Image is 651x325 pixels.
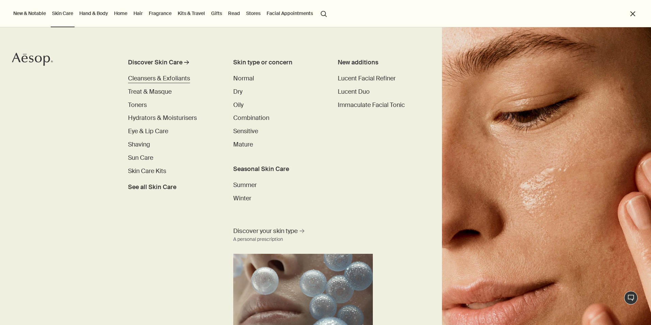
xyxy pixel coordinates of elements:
[318,7,330,20] button: Open search
[128,113,197,123] a: Hydrators & Moisturisers
[78,9,109,18] a: Hand & Body
[128,74,190,82] span: Cleansers & Exfoliants
[12,52,53,68] a: Aesop
[233,127,258,135] span: Sensitive
[128,154,153,162] span: Sun Care
[233,88,242,96] span: Dry
[233,58,318,67] h3: Skin type or concern
[338,74,396,82] span: Lucent Facial Refiner
[233,101,243,109] span: Oily
[442,27,651,325] img: Woman holding her face with her hands
[176,9,206,18] a: Kits & Travel
[233,140,253,149] a: Mature
[233,194,251,202] span: Winter
[128,100,147,110] a: Toners
[233,74,254,82] span: Normal
[128,101,147,109] span: Toners
[233,113,269,123] a: Combination
[233,114,269,122] span: Combination
[128,58,214,70] a: Discover Skin Care
[338,88,370,96] span: Lucent Duo
[128,58,182,67] div: Discover Skin Care
[12,9,47,18] button: New & Notable
[128,167,166,175] span: Skin Care Kits
[128,74,190,83] a: Cleansers & Exfoliants
[233,100,243,110] a: Oily
[233,87,242,96] a: Dry
[338,101,405,109] span: Immaculate Facial Tonic
[624,291,638,305] button: Live Assistance
[210,9,223,18] a: Gifts
[12,52,53,66] svg: Aesop
[629,10,637,18] button: Close the Menu
[233,227,298,235] span: Discover your skin type
[128,88,172,96] span: Treat & Masque
[233,181,257,190] a: Summer
[128,153,153,162] a: Sun Care
[132,9,144,18] a: Hair
[233,235,283,244] div: A personal prescription
[128,140,150,149] a: Shaving
[128,114,197,122] span: Hydrators & Moisturisers
[128,180,176,192] a: See all Skin Care
[128,183,176,192] span: See all Skin Care
[233,165,318,174] h3: Seasonal Skin Care
[128,127,168,135] span: Eye & Lip Care
[227,9,241,18] a: Read
[128,140,150,149] span: Shaving
[128,127,168,136] a: Eye & Lip Care
[265,9,314,18] a: Facial Appointments
[233,127,258,136] a: Sensitive
[245,9,262,18] button: Stores
[233,194,251,203] a: Winter
[338,87,370,96] a: Lucent Duo
[233,74,254,83] a: Normal
[338,58,423,67] div: New additions
[147,9,173,18] a: Fragrance
[233,140,253,149] span: Mature
[233,181,257,189] span: Summer
[51,9,75,18] a: Skin Care
[113,9,129,18] a: Home
[338,100,405,110] a: Immaculate Facial Tonic
[128,87,172,96] a: Treat & Masque
[128,167,166,176] a: Skin Care Kits
[338,74,396,83] a: Lucent Facial Refiner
